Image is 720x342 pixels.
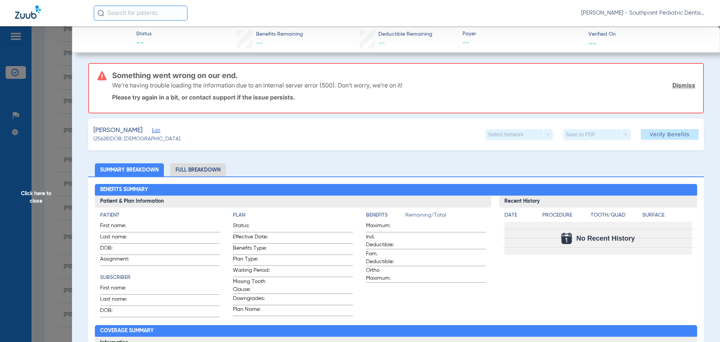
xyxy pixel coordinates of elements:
[256,30,303,38] span: Benefits Remaining
[366,250,403,266] span: Fam. Deductible:
[100,284,137,294] span: First name:
[378,30,432,38] span: Deductible Remaining
[591,211,640,219] h4: Tooth/Quad
[588,30,708,38] span: Verified On
[112,81,402,89] p: We’re having trouble loading the information due to an internal server error (500). Don’t worry, ...
[682,306,720,342] iframe: Chat Widget
[233,255,270,265] span: Plan Type:
[97,10,104,17] img: Search Icon
[100,295,137,306] span: Last name:
[152,128,159,135] span: Edit
[366,267,403,282] span: Ortho Maximum:
[233,278,270,294] span: Missing Tooth Clause:
[136,38,151,49] span: --
[100,222,137,232] span: First name:
[642,211,692,222] app-breakdown-title: Surface
[100,255,137,265] span: Assignment:
[588,39,597,47] span: --
[591,211,640,222] app-breakdown-title: Tooth/Quad
[504,211,536,222] app-breakdown-title: Date
[366,233,403,249] span: Ind. Deductible:
[542,211,588,222] app-breakdown-title: Procedure
[93,126,142,135] span: [PERSON_NAME]
[405,211,486,222] span: Remaining/Total
[100,211,220,219] h4: Patient
[499,196,697,208] h3: Recent History
[642,211,692,219] h4: Surface
[93,135,180,143] span: (25628) DOB: [DEMOGRAPHIC_DATA]
[233,233,270,243] span: Effective Date:
[170,163,226,176] li: Full Breakdown
[136,30,151,38] span: Status
[581,9,705,17] span: [PERSON_NAME] - Southpoint Pediatric Dentistry
[256,40,263,47] span: --
[233,222,270,232] span: Status:
[462,38,582,48] span: --
[100,274,220,282] h4: Subscriber
[95,184,697,196] h2: Benefits Summary
[94,6,187,21] input: Search for patients
[366,222,403,232] span: Maximum:
[100,307,137,317] span: DOB:
[112,93,695,101] p: Please try again in a bit, or contact support if the issue persists.
[462,30,582,38] span: Payer
[233,267,270,277] span: Waiting Period:
[233,244,270,255] span: Benefits Type:
[576,235,635,242] span: No Recent History
[378,40,385,47] span: --
[233,306,270,316] span: Plan Name:
[95,325,697,337] h2: Coverage Summary
[672,81,695,89] a: Dismiss
[100,233,137,243] span: Last name:
[561,233,572,244] img: Calendar
[15,6,41,19] img: Zuub Logo
[233,211,353,219] h4: Plan
[366,211,405,219] h4: Benefits
[233,295,270,305] span: Downgrades:
[100,244,137,255] span: DOB:
[97,71,106,80] img: error-icon
[366,211,405,222] app-breakdown-title: Benefits
[112,72,695,79] h3: Something went wrong on our end.
[650,131,690,137] span: Verify Benefits
[641,129,699,140] button: Verify Benefits
[504,211,536,219] h4: Date
[95,196,491,208] h3: Patient & Plan Information
[95,163,164,176] li: Summary Breakdown
[542,211,588,219] h4: Procedure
